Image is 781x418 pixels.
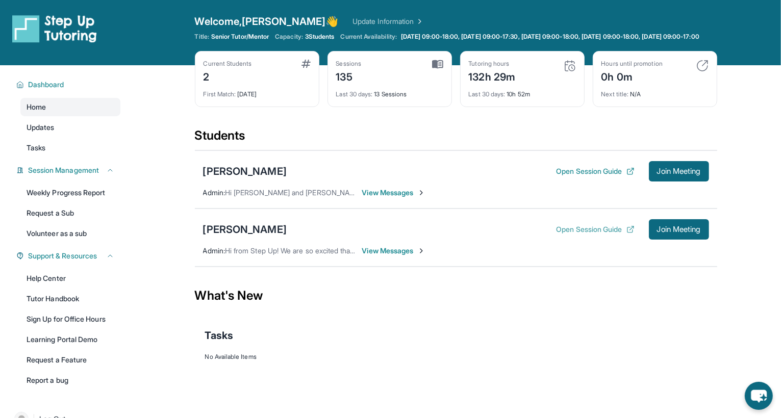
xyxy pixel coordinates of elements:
a: Weekly Progress Report [20,184,120,202]
div: 2 [204,68,252,84]
span: First Match : [204,90,236,98]
span: Senior Tutor/Mentor [211,33,269,41]
a: Report a bug [20,371,120,389]
span: Dashboard [28,80,64,90]
span: Support & Resources [28,251,97,261]
div: No Available Items [205,353,707,361]
button: Open Session Guide [556,224,634,234]
span: Session Management [28,165,99,175]
img: card [301,60,311,68]
a: Tutor Handbook [20,290,120,308]
span: Join Meeting [657,226,701,232]
div: 0h 0m [601,68,663,84]
div: [DATE] [204,84,311,98]
div: 13 Sessions [336,84,443,98]
span: Updates [27,122,55,133]
span: Title: [195,33,209,41]
span: Admin : [203,188,225,197]
button: Session Management [24,165,114,175]
span: Home [27,102,46,112]
div: Tutoring hours [469,60,516,68]
button: chat-button [745,382,773,410]
a: Request a Feature [20,351,120,369]
a: Sign Up for Office Hours [20,310,120,328]
div: Sessions [336,60,362,68]
button: Support & Resources [24,251,114,261]
span: Last 30 days : [469,90,506,98]
span: 3 Students [305,33,335,41]
span: Welcome, [PERSON_NAME] 👋 [195,14,339,29]
button: Join Meeting [649,161,709,181]
a: Help Center [20,269,120,288]
img: card [432,60,443,69]
a: Learning Portal Demo [20,330,120,349]
button: Open Session Guide [556,166,634,176]
a: Update Information [352,16,424,27]
img: Chevron-Right [417,189,425,197]
span: Tasks [27,143,45,153]
button: Dashboard [24,80,114,90]
img: Chevron Right [414,16,424,27]
a: Updates [20,118,120,137]
div: 10h 52m [469,84,576,98]
span: View Messages [362,246,426,256]
span: Current Availability: [341,33,397,41]
div: 135 [336,68,362,84]
img: card [564,60,576,72]
div: 132h 29m [469,68,516,84]
img: card [696,60,709,72]
span: [DATE] 09:00-18:00, [DATE] 09:00-17:30, [DATE] 09:00-18:00, [DATE] 09:00-18:00, [DATE] 09:00-17:00 [401,33,699,41]
a: [DATE] 09:00-18:00, [DATE] 09:00-17:30, [DATE] 09:00-18:00, [DATE] 09:00-18:00, [DATE] 09:00-17:00 [399,33,701,41]
span: Tasks [205,328,233,343]
div: Current Students [204,60,252,68]
img: logo [12,14,97,43]
span: Admin : [203,246,225,255]
div: [PERSON_NAME] [203,164,287,178]
button: Join Meeting [649,219,709,240]
div: What's New [195,273,717,318]
a: Request a Sub [20,204,120,222]
div: N/A [601,84,709,98]
div: Hours until promotion [601,60,663,68]
span: View Messages [362,188,426,198]
span: Last 30 days : [336,90,373,98]
a: Home [20,98,120,116]
span: Join Meeting [657,168,701,174]
a: Volunteer as a sub [20,224,120,243]
span: Capacity: [275,33,303,41]
a: Tasks [20,139,120,157]
div: [PERSON_NAME] [203,222,287,237]
span: Next title : [601,90,629,98]
div: Students [195,127,717,150]
img: Chevron-Right [417,247,425,255]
